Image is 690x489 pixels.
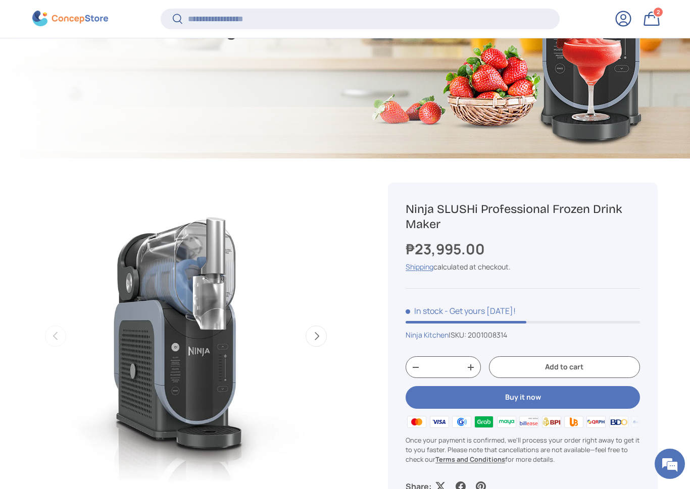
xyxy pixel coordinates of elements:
a: Ninja Kitchen [406,330,449,340]
img: bpi [540,414,562,429]
strong: ₱23,995.00 [406,239,487,258]
span: SKU: [451,330,466,340]
img: ubp [563,414,585,429]
span: 2001008314 [468,330,507,340]
img: maya [496,414,518,429]
p: - Get yours [DATE]! [445,305,516,316]
button: Add to cart [489,356,640,378]
p: Once your payment is confirmed, we'll process your order right away to get it to you faster. Plea... [406,436,640,465]
img: ConcepStore [32,11,108,27]
a: Terms and Conditions [435,455,505,464]
a: Shipping [406,262,433,271]
button: Buy it now [406,386,640,409]
span: In stock [406,305,443,316]
span: | [449,330,507,340]
h1: Ninja SLUSHi Professional Frozen Drink Maker [406,201,640,232]
img: metrobank [630,414,652,429]
img: bdo [608,414,630,429]
img: master [406,414,428,429]
img: grabpay [473,414,495,429]
span: 2 [657,9,660,16]
img: qrph [585,414,607,429]
img: gcash [451,414,473,429]
div: calculated at checkout. [406,261,640,272]
img: billease [518,414,540,429]
img: visa [428,414,451,429]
